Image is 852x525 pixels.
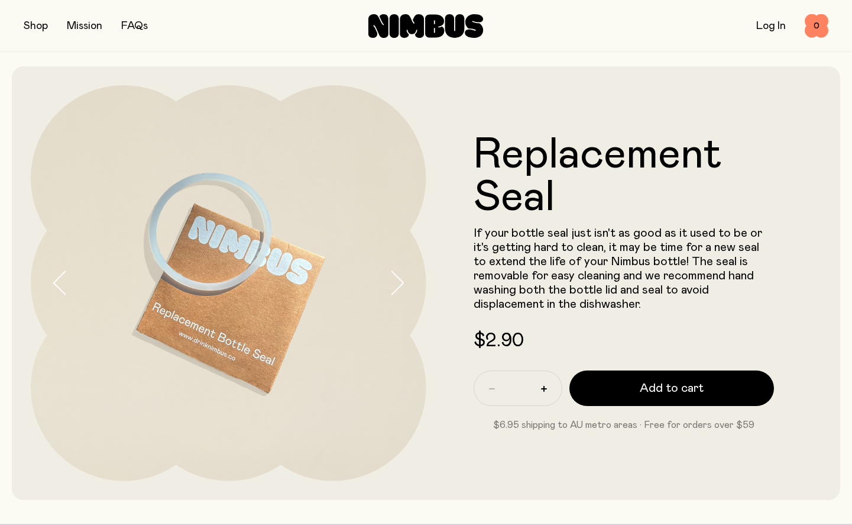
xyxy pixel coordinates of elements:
[474,331,524,350] span: $2.90
[67,21,102,31] a: Mission
[756,21,786,31] a: Log In
[121,21,148,31] a: FAQs
[569,371,775,406] button: Add to cart
[640,380,704,397] span: Add to cart
[474,134,775,219] h1: Replacement Seal
[474,226,775,311] p: If your bottle seal just isn't as good as it used to be or it's getting hard to clean, it may be ...
[474,418,775,432] p: $6.95 shipping to AU metro areas · Free for orders over $59
[805,14,828,38] button: 0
